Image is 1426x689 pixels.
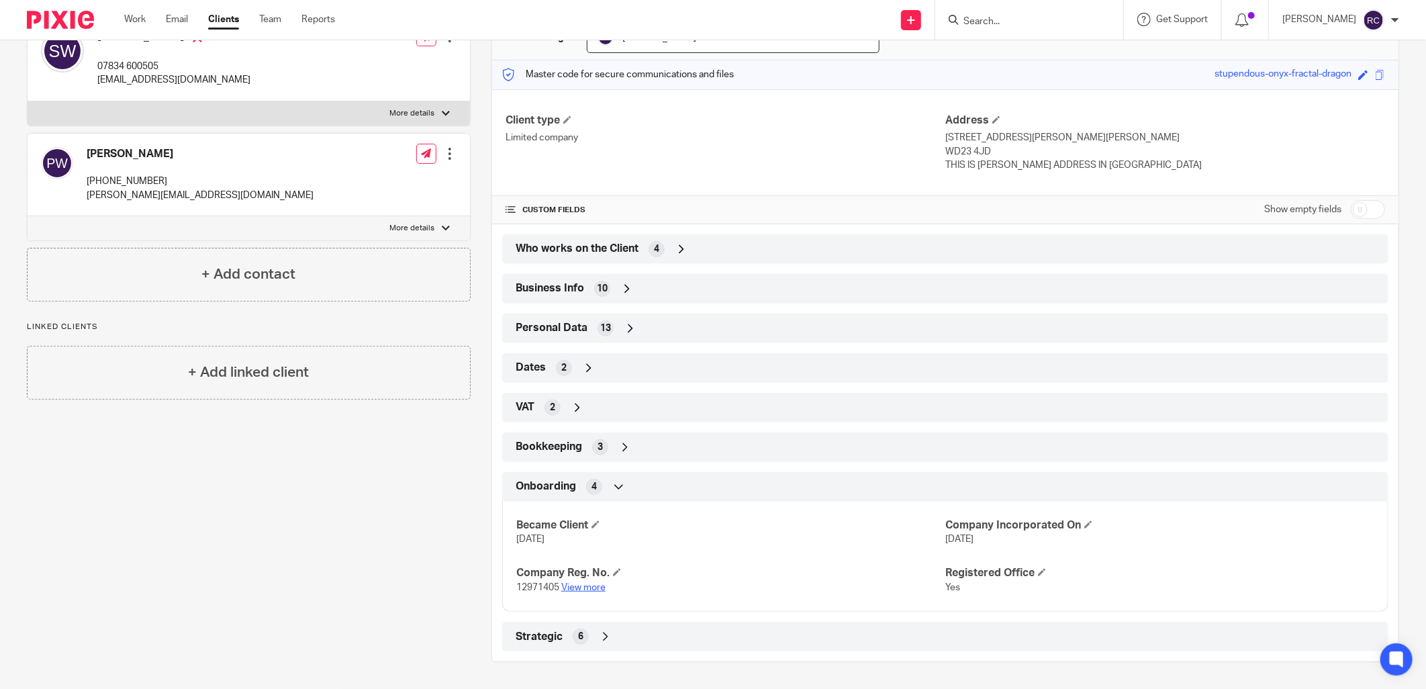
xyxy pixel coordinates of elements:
[516,479,576,494] span: Onboarding
[27,322,471,332] p: Linked clients
[561,583,606,592] a: View more
[516,242,638,256] span: Who works on the Client
[301,13,335,26] a: Reports
[654,242,659,256] span: 4
[97,73,250,87] p: [EMAIL_ADDRESS][DOMAIN_NAME]
[516,518,945,533] h4: Became Client
[945,158,1385,172] p: THIS IS [PERSON_NAME] ADDRESS IN [GEOGRAPHIC_DATA]
[516,321,587,335] span: Personal Data
[87,189,314,202] p: [PERSON_NAME][EMAIL_ADDRESS][DOMAIN_NAME]
[506,113,945,128] h4: Client type
[1264,203,1341,216] label: Show empty fields
[208,13,239,26] a: Clients
[124,13,146,26] a: Work
[597,282,608,295] span: 10
[506,205,945,216] h4: CUSTOM FIELDS
[516,630,563,644] span: Strategic
[1215,67,1351,83] div: stupendous-onyx-fractal-dragon
[598,441,603,454] span: 3
[561,361,567,375] span: 2
[945,518,1374,533] h4: Company Incorporated On
[945,113,1385,128] h4: Address
[600,322,611,335] span: 13
[945,583,960,592] span: Yes
[550,401,555,414] span: 2
[1282,13,1356,26] p: [PERSON_NAME]
[1363,9,1384,31] img: svg%3E
[188,362,309,383] h4: + Add linked client
[97,60,250,73] p: 07834 600505
[390,223,435,234] p: More details
[945,145,1385,158] p: WD23 4JD
[41,30,84,73] img: svg%3E
[502,68,734,81] p: Master code for secure communications and files
[506,131,945,144] p: Limited company
[390,108,435,119] p: More details
[945,131,1385,144] p: [STREET_ADDRESS][PERSON_NAME][PERSON_NAME]
[87,147,314,161] h4: [PERSON_NAME]
[516,583,559,592] span: 12971405
[516,566,945,580] h4: Company Reg. No.
[166,13,188,26] a: Email
[945,535,973,544] span: [DATE]
[516,361,546,375] span: Dates
[516,281,584,295] span: Business Info
[578,630,583,643] span: 6
[201,264,295,285] h4: + Add contact
[27,11,94,29] img: Pixie
[591,480,597,494] span: 4
[87,175,314,188] p: [PHONE_NUMBER]
[962,16,1083,28] input: Search
[945,566,1374,580] h4: Registered Office
[516,535,544,544] span: [DATE]
[516,400,534,414] span: VAT
[41,147,73,179] img: svg%3E
[516,440,582,454] span: Bookkeeping
[1156,15,1208,24] span: Get Support
[259,13,281,26] a: Team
